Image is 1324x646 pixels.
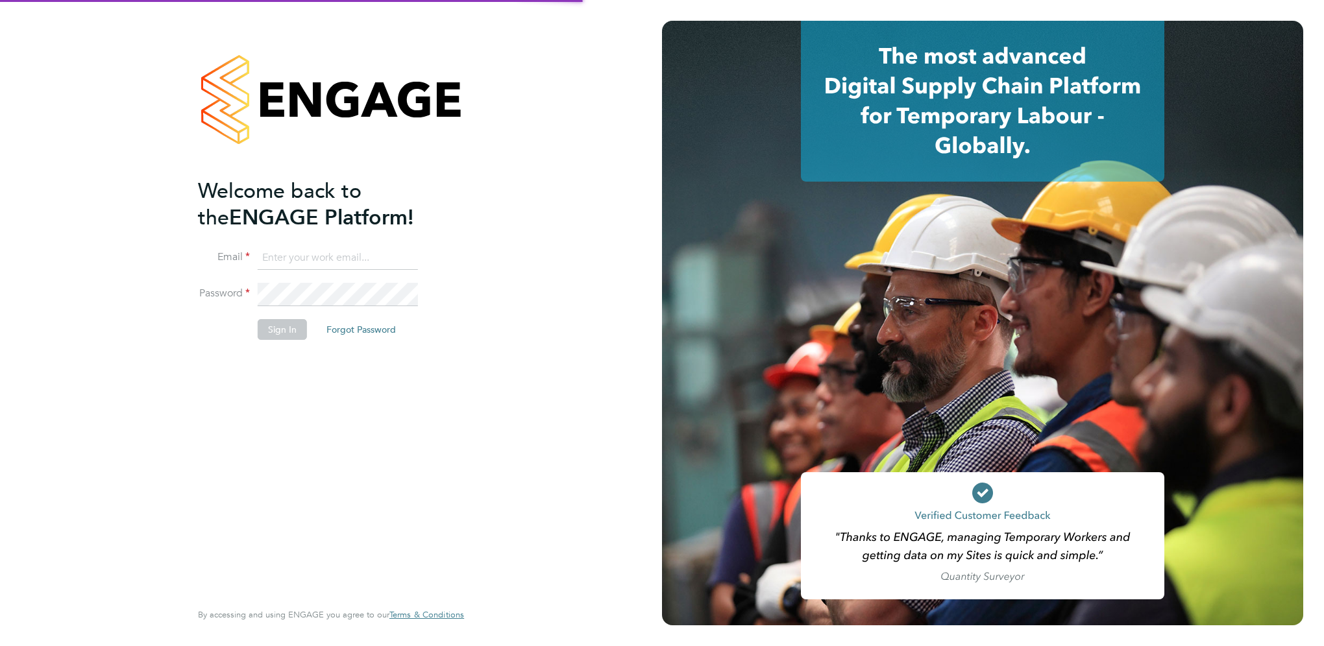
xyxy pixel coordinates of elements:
[258,246,418,270] input: Enter your work email...
[198,609,464,620] span: By accessing and using ENGAGE you agree to our
[389,609,464,620] span: Terms & Conditions
[198,287,250,300] label: Password
[316,319,406,340] button: Forgot Password
[198,250,250,264] label: Email
[389,610,464,620] a: Terms & Conditions
[198,178,362,230] span: Welcome back to the
[258,319,307,340] button: Sign In
[198,178,451,231] h2: ENGAGE Platform!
